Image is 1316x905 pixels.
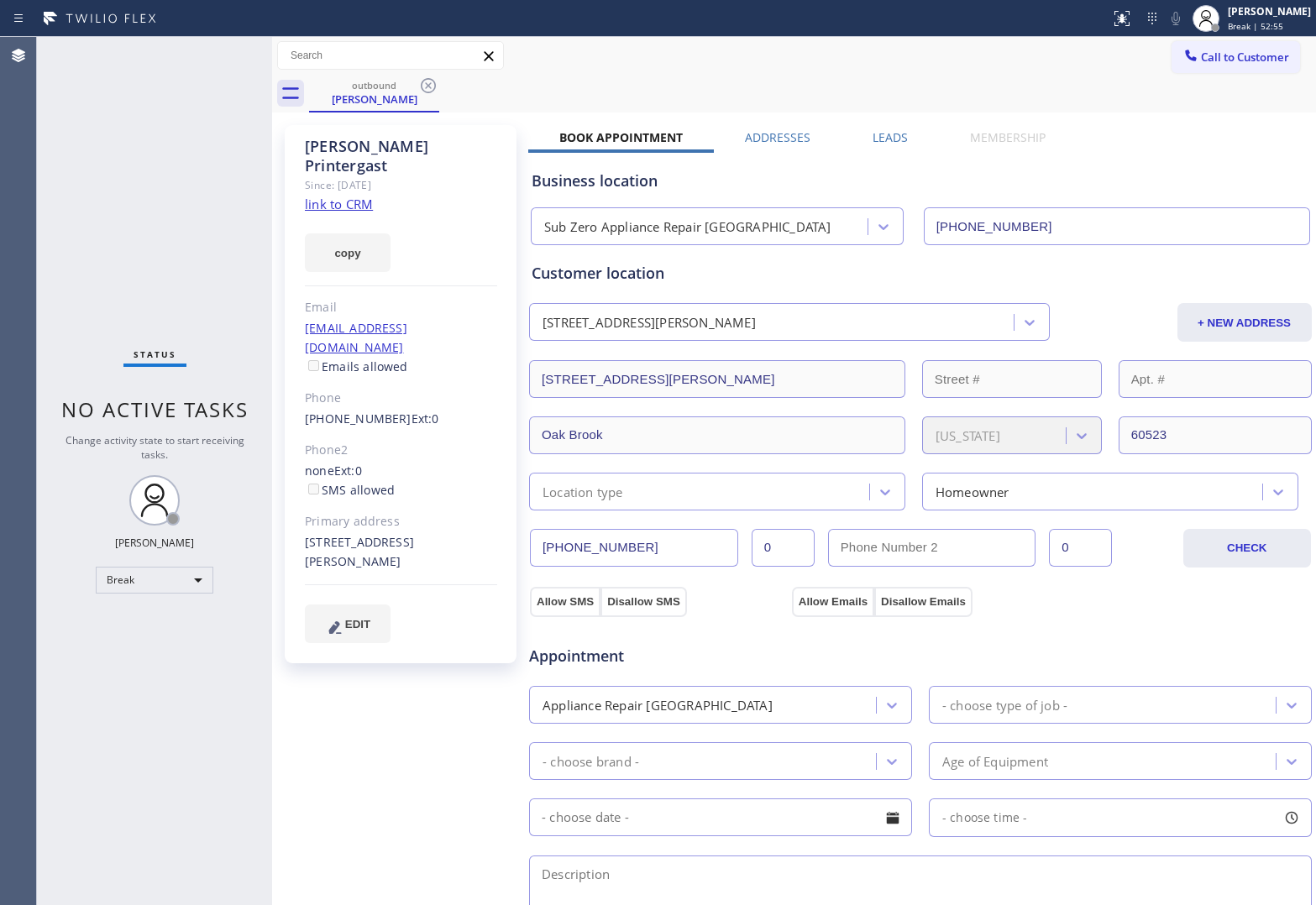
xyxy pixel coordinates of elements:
[311,75,438,111] div: Neil Printergast
[311,92,438,107] div: [PERSON_NAME]
[942,809,1028,825] span: - choose time -
[311,79,438,92] div: outbound
[1177,303,1312,342] button: + NEW ADDRESS
[936,482,1009,501] div: Homeowner
[752,529,815,567] input: Ext.
[305,175,497,195] div: Since: [DATE]
[305,358,408,374] label: Emails allowed
[1228,20,1283,32] span: Break | 52:55
[544,217,831,237] div: Sub Zero Appliance Repair [GEOGRAPHIC_DATA]
[308,360,319,371] input: Emails allowed
[529,798,912,836] input: - choose date -
[1183,529,1311,568] button: CHECK
[1049,529,1112,567] input: Ext. 2
[96,567,213,594] div: Break
[66,433,244,462] span: Change activity state to start receiving tasks.
[942,695,1067,714] div: - choose type of job -
[828,529,1036,567] input: Phone Number 2
[61,395,249,423] span: No active tasks
[532,170,1309,192] div: Business location
[1119,360,1312,398] input: Apt. #
[134,348,176,360] span: Status
[543,482,623,501] div: Location type
[305,482,395,498] label: SMS allowed
[305,389,497,408] div: Phone
[529,416,905,454] input: City
[529,360,905,398] input: Address
[305,462,497,500] div: none
[305,604,391,643] button: EDIT
[1119,416,1312,454] input: ZIP
[305,320,407,355] a: [EMAIL_ADDRESS][DOMAIN_NAME]
[115,536,194,550] div: [PERSON_NAME]
[924,207,1310,245] input: Phone Number
[305,298,497,317] div: Email
[1164,7,1188,30] button: Mute
[529,645,788,667] span: Appointment
[345,618,370,630] span: EDIT
[308,484,319,494] input: SMS allowed
[543,313,756,332] div: [STREET_ADDRESS][PERSON_NAME]
[745,129,810,145] label: Addresses
[922,360,1102,398] input: Street #
[559,129,683,145] label: Book Appointment
[942,751,1048,771] div: Age of Equipment
[792,587,874,617] button: Allow Emails
[530,529,738,567] input: Phone Number
[278,42,503,69] input: Search
[305,196,373,212] a: link to CRM
[543,751,639,771] div: - choose brand -
[305,533,497,572] div: [STREET_ADDRESS][PERSON_NAME]
[305,441,497,460] div: Phone2
[600,587,687,617] button: Disallow SMS
[874,587,973,617] button: Disallow Emails
[305,512,497,531] div: Primary address
[412,411,439,426] span: Ext: 0
[305,137,497,175] div: [PERSON_NAME] Printergast
[970,129,1046,145] label: Membership
[873,129,908,145] label: Leads
[530,587,600,617] button: Allow SMS
[1172,41,1300,73] button: Call to Customer
[1228,4,1311,18] div: [PERSON_NAME]
[543,695,773,714] div: Appliance Repair [GEOGRAPHIC_DATA]
[532,262,1309,285] div: Customer location
[305,411,412,426] a: [PHONE_NUMBER]
[305,233,391,272] button: copy
[334,463,362,479] span: Ext: 0
[1201,50,1289,65] span: Call to Customer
